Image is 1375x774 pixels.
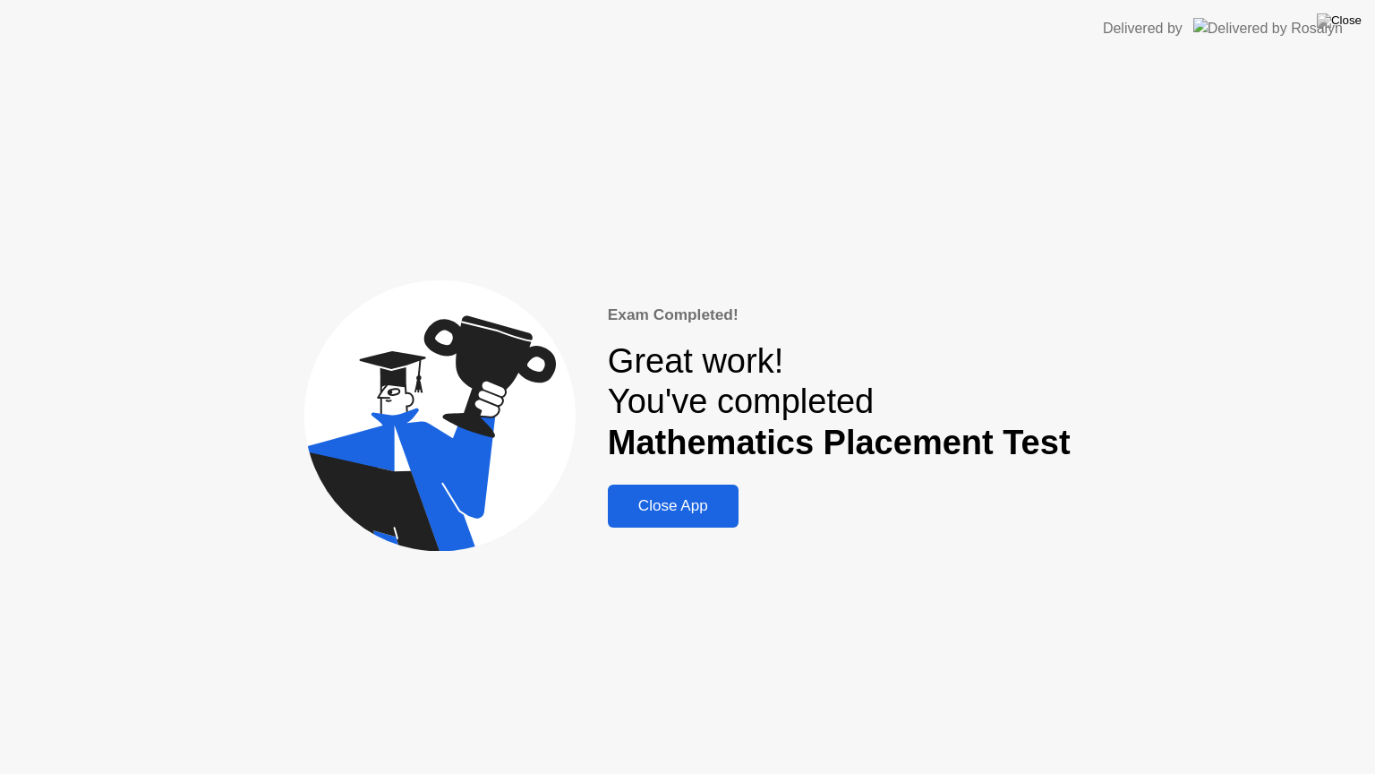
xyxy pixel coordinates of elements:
img: Close [1317,13,1362,28]
div: Delivered by [1103,18,1183,39]
div: Exam Completed! [608,304,1071,327]
div: Great work! You've completed [608,341,1071,464]
div: Close App [613,497,733,515]
img: Delivered by Rosalyn [1193,18,1343,39]
button: Close App [608,485,739,528]
b: Mathematics Placement Test [608,424,1071,461]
